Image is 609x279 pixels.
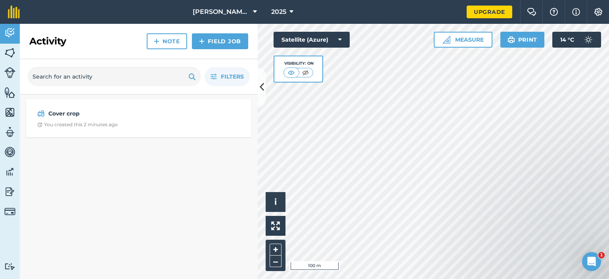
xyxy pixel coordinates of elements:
[572,7,580,17] img: svg+xml;base64,PHN2ZyB4bWxucz0iaHR0cDovL3d3dy53My5vcmcvMjAwMC9zdmciIHdpZHRoPSIxNyIgaGVpZ2h0PSIxNy...
[598,252,605,258] span: 1
[580,32,596,48] img: svg+xml;base64,PD94bWwgdmVyc2lvbj0iMS4wIiBlbmNvZGluZz0idXRmLTgiPz4KPCEtLSBHZW5lcmF0b3I6IEFkb2JlIE...
[154,37,159,46] img: svg+xml;base64,PHN2ZyB4bWxucz0iaHR0cDovL3d3dy53My5vcmcvMjAwMC9zdmciIHdpZHRoPSIxNCIgaGVpZ2h0PSIyNC...
[199,37,205,46] img: svg+xml;base64,PHN2ZyB4bWxucz0iaHR0cDovL3d3dy53My5vcmcvMjAwMC9zdmciIHdpZHRoPSIxNCIgaGVpZ2h0PSIyNC...
[4,106,15,118] img: svg+xml;base64,PHN2ZyB4bWxucz0iaHR0cDovL3d3dy53My5vcmcvMjAwMC9zdmciIHdpZHRoPSI1NiIgaGVpZ2h0PSI2MC...
[48,109,174,118] strong: Cover crop
[4,67,15,78] img: svg+xml;base64,PD94bWwgdmVyc2lvbj0iMS4wIiBlbmNvZGluZz0idXRmLTgiPz4KPCEtLSBHZW5lcmF0b3I6IEFkb2JlIE...
[270,244,282,256] button: +
[594,8,603,16] img: A cog icon
[31,104,247,133] a: Cover cropClock with arrow pointing clockwiseYou created this 2 minutes ago
[4,263,15,270] img: svg+xml;base64,PD94bWwgdmVyc2lvbj0iMS4wIiBlbmNvZGluZz0idXRmLTgiPz4KPCEtLSBHZW5lcmF0b3I6IEFkb2JlIE...
[192,33,248,49] a: Field Job
[274,32,350,48] button: Satellite (Azure)
[4,186,15,198] img: svg+xml;base64,PD94bWwgdmVyc2lvbj0iMS4wIiBlbmNvZGluZz0idXRmLTgiPz4KPCEtLSBHZW5lcmF0b3I6IEFkb2JlIE...
[193,7,250,17] span: [PERSON_NAME] farm
[28,67,201,86] input: Search for an activity
[286,69,296,77] img: svg+xml;base64,PHN2ZyB4bWxucz0iaHR0cDovL3d3dy53My5vcmcvMjAwMC9zdmciIHdpZHRoPSI1MCIgaGVpZ2h0PSI0MC...
[4,126,15,138] img: svg+xml;base64,PD94bWwgdmVyc2lvbj0iMS4wIiBlbmNvZGluZz0idXRmLTgiPz4KPCEtLSBHZW5lcmF0b3I6IEFkb2JlIE...
[8,6,20,18] img: fieldmargin Logo
[442,36,450,44] img: Ruler icon
[4,146,15,158] img: svg+xml;base64,PD94bWwgdmVyc2lvbj0iMS4wIiBlbmNvZGluZz0idXRmLTgiPz4KPCEtLSBHZW5lcmF0b3I6IEFkb2JlIE...
[221,72,244,81] span: Filters
[500,32,545,48] button: Print
[434,32,492,48] button: Measure
[301,69,310,77] img: svg+xml;base64,PHN2ZyB4bWxucz0iaHR0cDovL3d3dy53My5vcmcvMjAwMC9zdmciIHdpZHRoPSI1MCIgaGVpZ2h0PSI0MC...
[188,72,196,81] img: svg+xml;base64,PHN2ZyB4bWxucz0iaHR0cDovL3d3dy53My5vcmcvMjAwMC9zdmciIHdpZHRoPSIxOSIgaGVpZ2h0PSIyNC...
[4,87,15,98] img: svg+xml;base64,PHN2ZyB4bWxucz0iaHR0cDovL3d3dy53My5vcmcvMjAwMC9zdmciIHdpZHRoPSI1NiIgaGVpZ2h0PSI2MC...
[4,166,15,178] img: svg+xml;base64,PD94bWwgdmVyc2lvbj0iMS4wIiBlbmNvZGluZz0idXRmLTgiPz4KPCEtLSBHZW5lcmF0b3I6IEFkb2JlIE...
[29,35,66,48] h2: Activity
[271,221,280,230] img: Four arrows, one pointing top left, one top right, one bottom right and the last bottom left
[582,252,601,271] iframe: Intercom live chat
[266,192,285,212] button: i
[552,32,601,48] button: 14 °C
[4,47,15,59] img: svg+xml;base64,PHN2ZyB4bWxucz0iaHR0cDovL3d3dy53My5vcmcvMjAwMC9zdmciIHdpZHRoPSI1NiIgaGVpZ2h0PSI2MC...
[283,60,314,67] div: Visibility: On
[205,67,250,86] button: Filters
[4,206,15,217] img: svg+xml;base64,PD94bWwgdmVyc2lvbj0iMS4wIiBlbmNvZGluZz0idXRmLTgiPz4KPCEtLSBHZW5lcmF0b3I6IEFkb2JlIE...
[147,33,187,49] a: Note
[527,8,536,16] img: Two speech bubbles overlapping with the left bubble in the forefront
[274,197,277,207] span: i
[37,109,45,118] img: svg+xml;base64,PD94bWwgdmVyc2lvbj0iMS4wIiBlbmNvZGluZz0idXRmLTgiPz4KPCEtLSBHZW5lcmF0b3I6IEFkb2JlIE...
[4,27,15,39] img: svg+xml;base64,PD94bWwgdmVyc2lvbj0iMS4wIiBlbmNvZGluZz0idXRmLTgiPz4KPCEtLSBHZW5lcmF0b3I6IEFkb2JlIE...
[560,32,574,48] span: 14 ° C
[270,256,282,267] button: –
[37,122,42,127] img: Clock with arrow pointing clockwise
[467,6,512,18] a: Upgrade
[507,35,515,44] img: svg+xml;base64,PHN2ZyB4bWxucz0iaHR0cDovL3d3dy53My5vcmcvMjAwMC9zdmciIHdpZHRoPSIxOSIgaGVpZ2h0PSIyNC...
[549,8,559,16] img: A question mark icon
[271,7,286,17] span: 2025
[37,121,118,128] div: You created this 2 minutes ago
